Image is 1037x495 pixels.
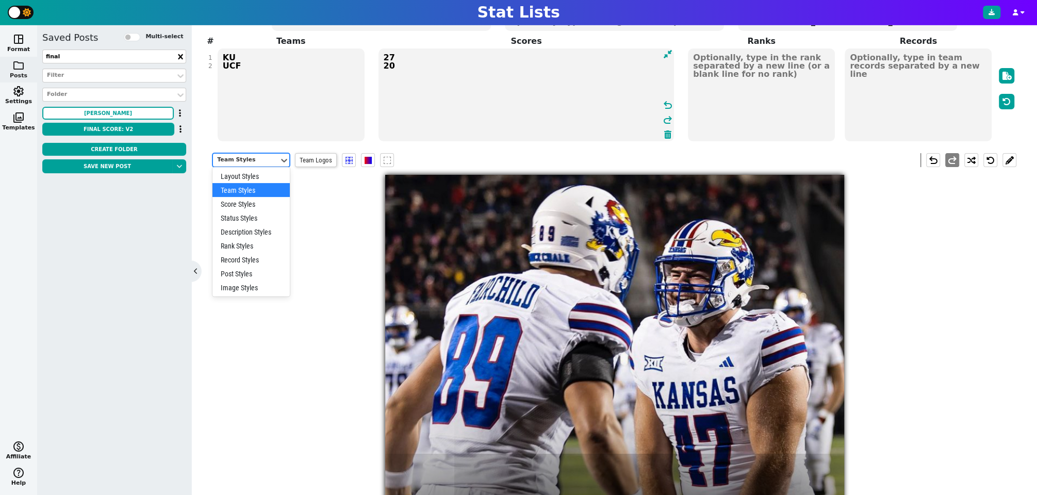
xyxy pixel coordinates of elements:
label: Multi-select [145,32,183,41]
button: Save new post [42,159,172,173]
div: Rank Styles [212,239,290,253]
div: Image Styles [212,280,290,294]
input: Search [42,49,186,63]
span: space_dashboard [12,33,25,45]
div: Team Styles [212,183,290,197]
textarea: 27 20 [378,48,674,141]
span: settings [12,85,25,97]
label: # [207,35,213,47]
div: Status Styles [212,211,290,225]
h5: Saved Posts [42,32,98,43]
button: Create Folder [42,143,186,156]
span: undo [662,99,674,111]
button: redo [945,153,959,167]
div: Record Styles [212,253,290,267]
span: redo [946,154,958,167]
div: Post Styles [212,267,290,280]
button: FINAL SCORE: V2 [42,123,174,136]
label: Ranks [683,35,840,47]
button: undo [926,153,940,167]
div: Description Styles [212,225,290,239]
span: Team Logos [295,153,337,167]
div: Score Styles [212,197,290,211]
h1: Stat Lists [477,3,559,22]
label: Records [840,35,997,47]
div: 1 [208,54,212,62]
textarea: KU UCF [218,48,365,141]
span: folder [12,59,25,72]
div: Team Styles [217,156,275,164]
label: Teams [212,35,369,47]
label: Scores [369,35,683,47]
span: photo_library [12,111,25,124]
span: redo [662,114,674,126]
button: [PERSON_NAME] [42,107,174,120]
span: help [12,467,25,479]
span: undo [927,154,939,167]
div: Layout Styles [212,169,290,183]
div: 2 [208,62,212,70]
span: monetization_on [12,440,25,453]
